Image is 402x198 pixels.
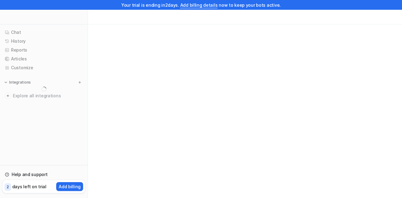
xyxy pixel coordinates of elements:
[180,2,218,8] a: Add billing details
[2,55,85,63] a: Articles
[7,184,9,190] p: 2
[4,80,8,85] img: expand menu
[56,182,83,191] button: Add billing
[2,92,85,100] a: Explore all integrations
[2,28,85,37] a: Chat
[9,80,31,85] p: Integrations
[2,63,85,72] a: Customize
[13,91,83,101] span: Explore all integrations
[12,183,46,190] p: days left on trial
[59,183,81,190] p: Add billing
[2,79,33,85] button: Integrations
[2,170,85,179] a: Help and support
[2,37,85,45] a: History
[78,80,82,85] img: menu_add.svg
[2,46,85,54] a: Reports
[5,93,11,99] img: explore all integrations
